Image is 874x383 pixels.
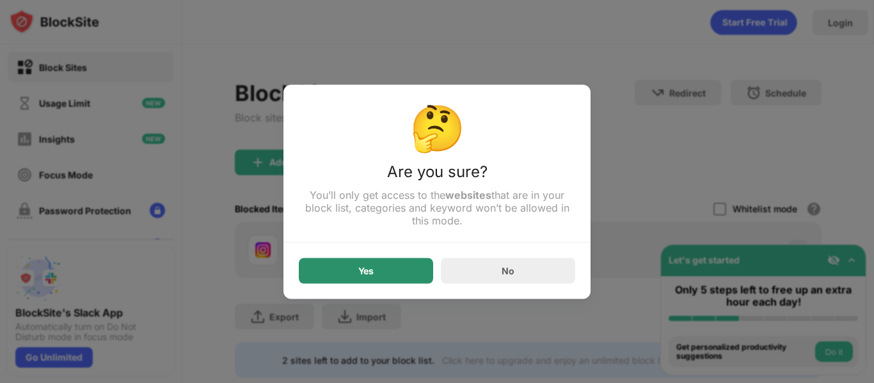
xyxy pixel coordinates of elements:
div: No [502,265,514,276]
div: Yes [358,265,374,276]
div: You’ll only get access to the that are in your block list, categories and keyword won’t be allowe... [299,188,575,226]
div: Are you sure? [299,162,575,188]
strong: websites [445,188,491,201]
div: 🤔 [299,100,575,154]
